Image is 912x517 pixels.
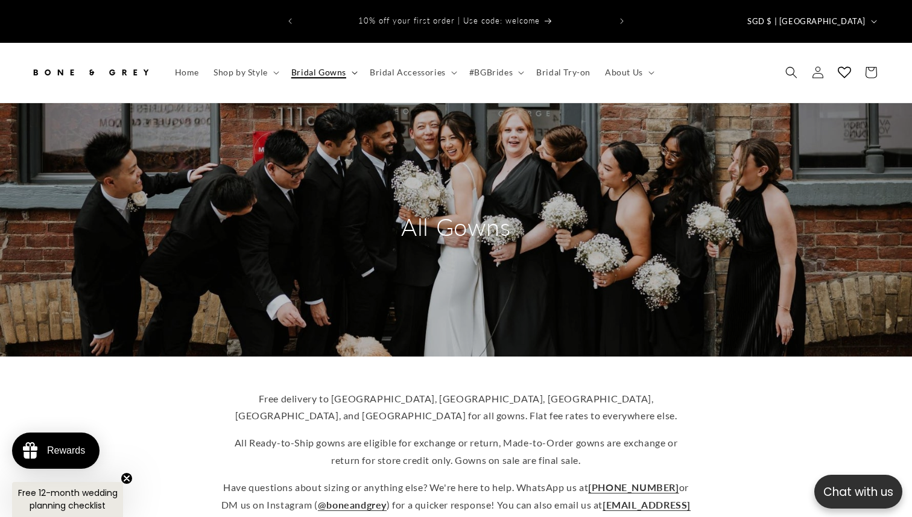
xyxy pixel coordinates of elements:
button: Next announcement [609,10,635,33]
h2: All Gowns [341,211,571,243]
span: #BGBrides [469,67,513,78]
summary: Bridal Gowns [284,60,363,85]
p: All Ready-to-Ship gowns are eligible for exchange or return, Made-to-Order gowns are exchange or ... [221,434,691,469]
summary: Bridal Accessories [363,60,462,85]
span: Shop by Style [214,67,268,78]
button: Close teaser [121,472,133,484]
span: Free 12-month wedding planning checklist [18,487,118,512]
a: [PHONE_NUMBER] [588,481,679,493]
a: @boneandgrey [318,499,387,510]
summary: Shop by Style [206,60,284,85]
div: Free 12-month wedding planning checklistClose teaser [12,482,123,517]
img: Bone and Grey Bridal [30,59,151,86]
a: Bone and Grey Bridal [26,55,156,90]
summary: Search [778,59,805,86]
summary: About Us [598,60,659,85]
div: Rewards [47,445,85,456]
span: About Us [605,67,643,78]
button: Open chatbox [814,475,902,509]
span: Home [175,67,199,78]
button: SGD $ | [GEOGRAPHIC_DATA] [740,10,882,33]
p: Chat with us [814,483,902,501]
p: Free delivery to [GEOGRAPHIC_DATA], [GEOGRAPHIC_DATA], [GEOGRAPHIC_DATA], [GEOGRAPHIC_DATA], and ... [221,390,691,425]
span: SGD $ | [GEOGRAPHIC_DATA] [747,16,866,28]
span: Bridal Gowns [291,67,346,78]
span: 10% off your first order | Use code: welcome [358,16,540,25]
a: Home [168,60,206,85]
a: Bridal Try-on [529,60,598,85]
span: Bridal Try-on [536,67,591,78]
summary: #BGBrides [462,60,529,85]
span: Bridal Accessories [370,67,446,78]
button: Previous announcement [277,10,303,33]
